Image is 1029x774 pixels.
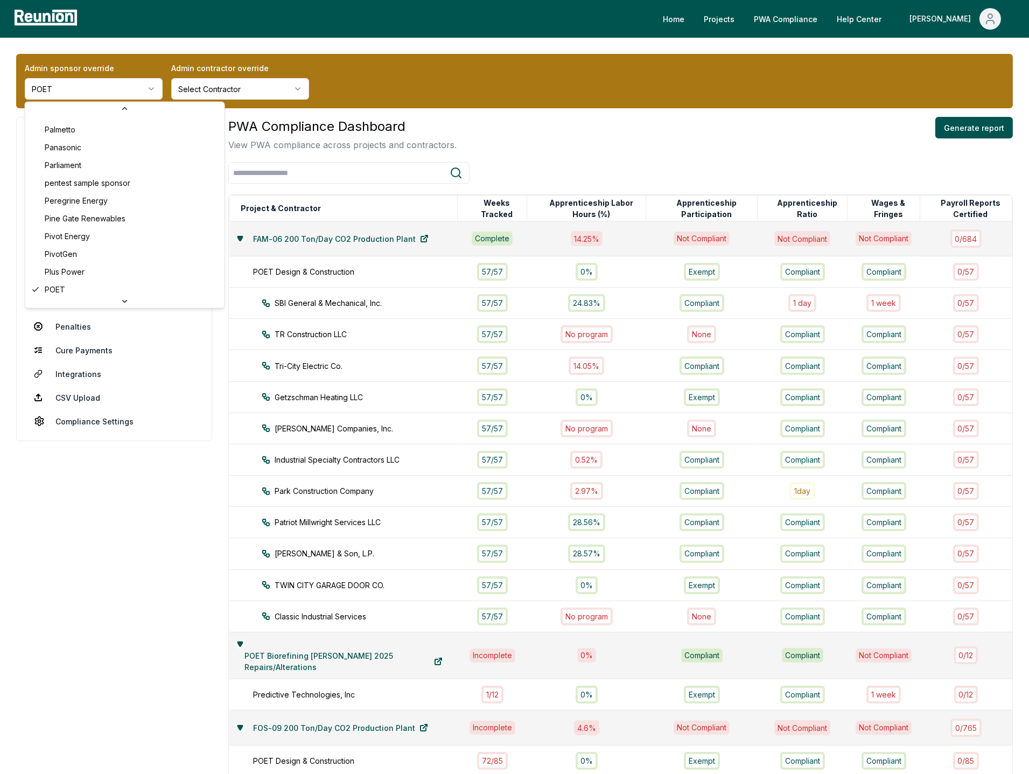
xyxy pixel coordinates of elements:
span: POET [45,283,65,295]
span: Pine Gate Renewables [45,212,125,224]
span: Palmetto [45,123,75,135]
span: Panasonic [45,141,81,152]
span: pentest sample sponsor [45,177,130,188]
span: Plus Power [45,266,85,277]
span: Peregrine Energy [45,194,108,206]
span: Parliament [45,159,81,170]
span: Orsted [45,106,69,117]
span: PivotGen [45,248,77,259]
span: Pivot Energy [45,230,90,241]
